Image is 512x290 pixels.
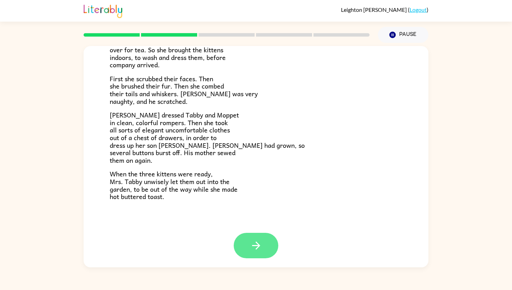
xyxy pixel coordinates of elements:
img: Literably [84,3,122,18]
div: ( ) [341,6,428,13]
span: When the three kittens were ready, Mrs. Tabby unwisely let them out into the garden, to be out of... [110,169,238,201]
span: [PERSON_NAME] dressed Tabby and Moppet in clean, colorful rompers. Then she took all sorts of ele... [110,110,305,165]
span: Leighton [PERSON_NAME] [341,6,408,13]
span: First she scrubbed their faces. Then she brushed their fur. Then she combed their tails and whisk... [110,74,258,106]
button: Pause [378,27,428,43]
a: Logout [410,6,427,13]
